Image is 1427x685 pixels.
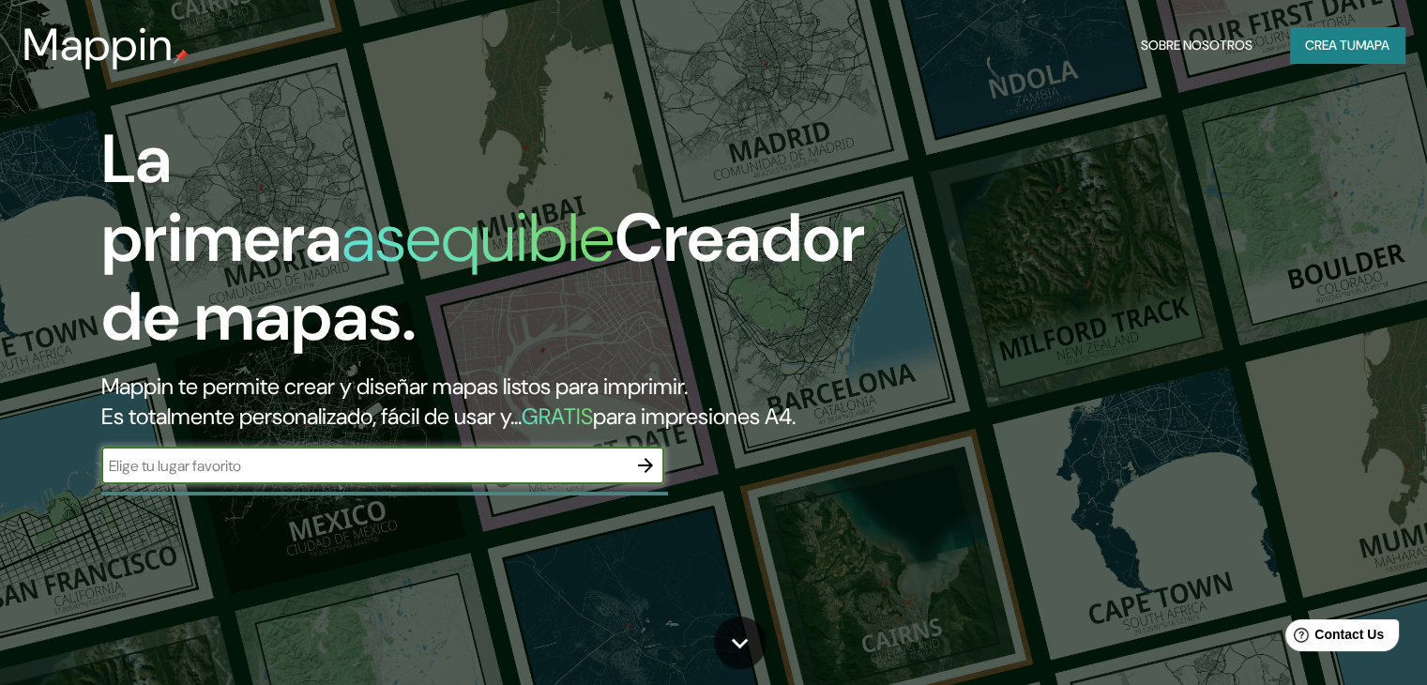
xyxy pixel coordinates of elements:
font: Creador de mapas. [101,194,865,360]
font: mapa [1356,37,1389,53]
font: asequible [342,194,615,282]
font: GRATIS [522,402,593,431]
font: La primera [101,115,342,282]
img: pin de mapeo [174,49,189,64]
font: Crea tu [1305,37,1356,53]
font: Mappin te permite crear y diseñar mapas listos para imprimir. [101,372,688,401]
input: Elige tu lugar favorito [101,455,627,477]
button: Sobre nosotros [1133,27,1260,63]
font: Es totalmente personalizado, fácil de usar y... [101,402,522,431]
font: para impresiones A4. [593,402,796,431]
font: Sobre nosotros [1141,37,1252,53]
button: Crea tumapa [1290,27,1404,63]
iframe: Help widget launcher [1260,612,1406,664]
font: Mappin [23,15,174,74]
